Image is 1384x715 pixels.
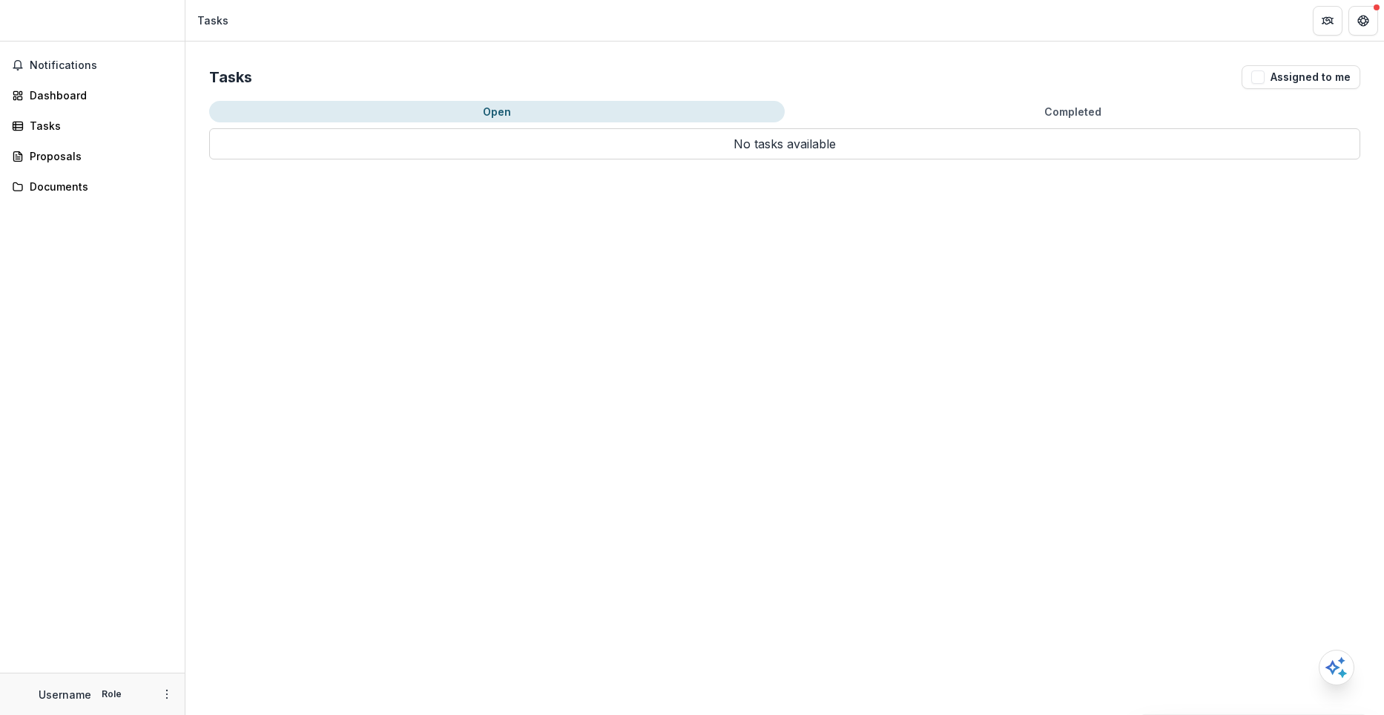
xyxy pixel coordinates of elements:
span: Notifications [30,59,173,72]
div: Tasks [30,118,167,134]
p: Role [97,688,126,701]
button: Completed [785,101,1360,122]
div: Documents [30,179,167,194]
button: Notifications [6,53,179,77]
h2: Tasks [209,68,252,86]
div: Proposals [30,148,167,164]
p: Username [39,687,91,702]
a: Proposals [6,144,179,168]
p: No tasks available [209,128,1360,159]
a: Documents [6,174,179,199]
div: Dashboard [30,88,167,103]
button: Open [209,101,785,122]
button: Get Help [1348,6,1378,36]
a: Dashboard [6,83,179,108]
button: Assigned to me [1242,65,1360,89]
button: Open AI Assistant [1319,650,1354,685]
div: Tasks [197,13,228,28]
button: Partners [1313,6,1342,36]
a: Tasks [6,113,179,138]
nav: breadcrumb [191,10,234,31]
button: More [158,685,176,703]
